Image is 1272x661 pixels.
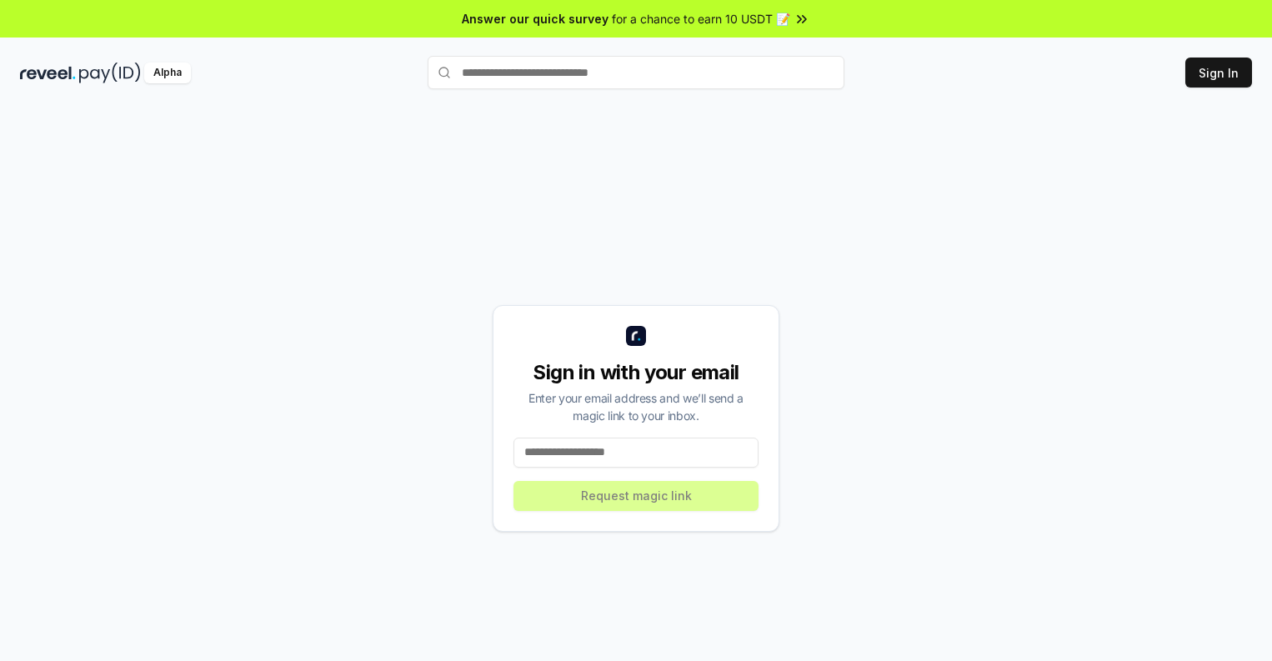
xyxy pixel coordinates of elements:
[513,359,759,386] div: Sign in with your email
[79,63,141,83] img: pay_id
[144,63,191,83] div: Alpha
[513,389,759,424] div: Enter your email address and we’ll send a magic link to your inbox.
[612,10,790,28] span: for a chance to earn 10 USDT 📝
[462,10,608,28] span: Answer our quick survey
[626,326,646,346] img: logo_small
[20,63,76,83] img: reveel_dark
[1185,58,1252,88] button: Sign In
